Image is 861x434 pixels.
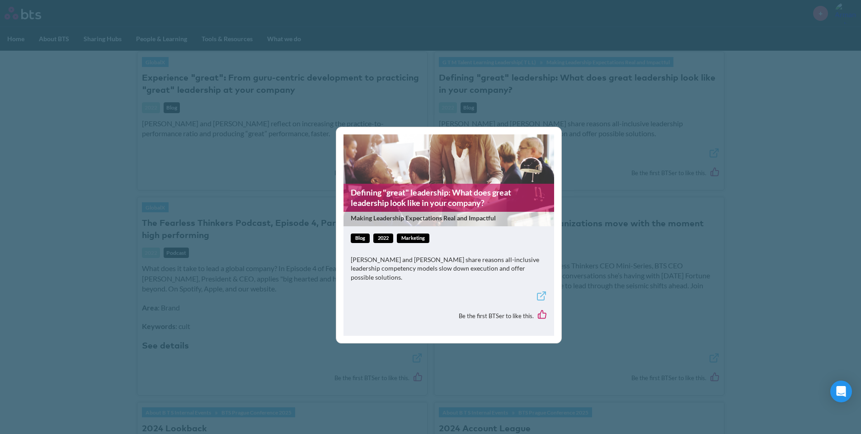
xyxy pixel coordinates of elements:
[343,184,554,212] a: Defining "great" leadership: What does great leadership look like in your company?
[351,255,547,282] p: [PERSON_NAME] and [PERSON_NAME] share reasons all-inclusive leadership competency models slow dow...
[830,381,852,402] div: Open Intercom Messenger
[373,234,393,243] span: 2022
[351,214,545,223] span: Making Leadership Expectations Real and Impactful
[351,303,547,329] div: Be the first BTSer to like this.
[397,234,429,243] span: Marketing
[536,291,547,304] a: External link
[351,234,370,243] span: blog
